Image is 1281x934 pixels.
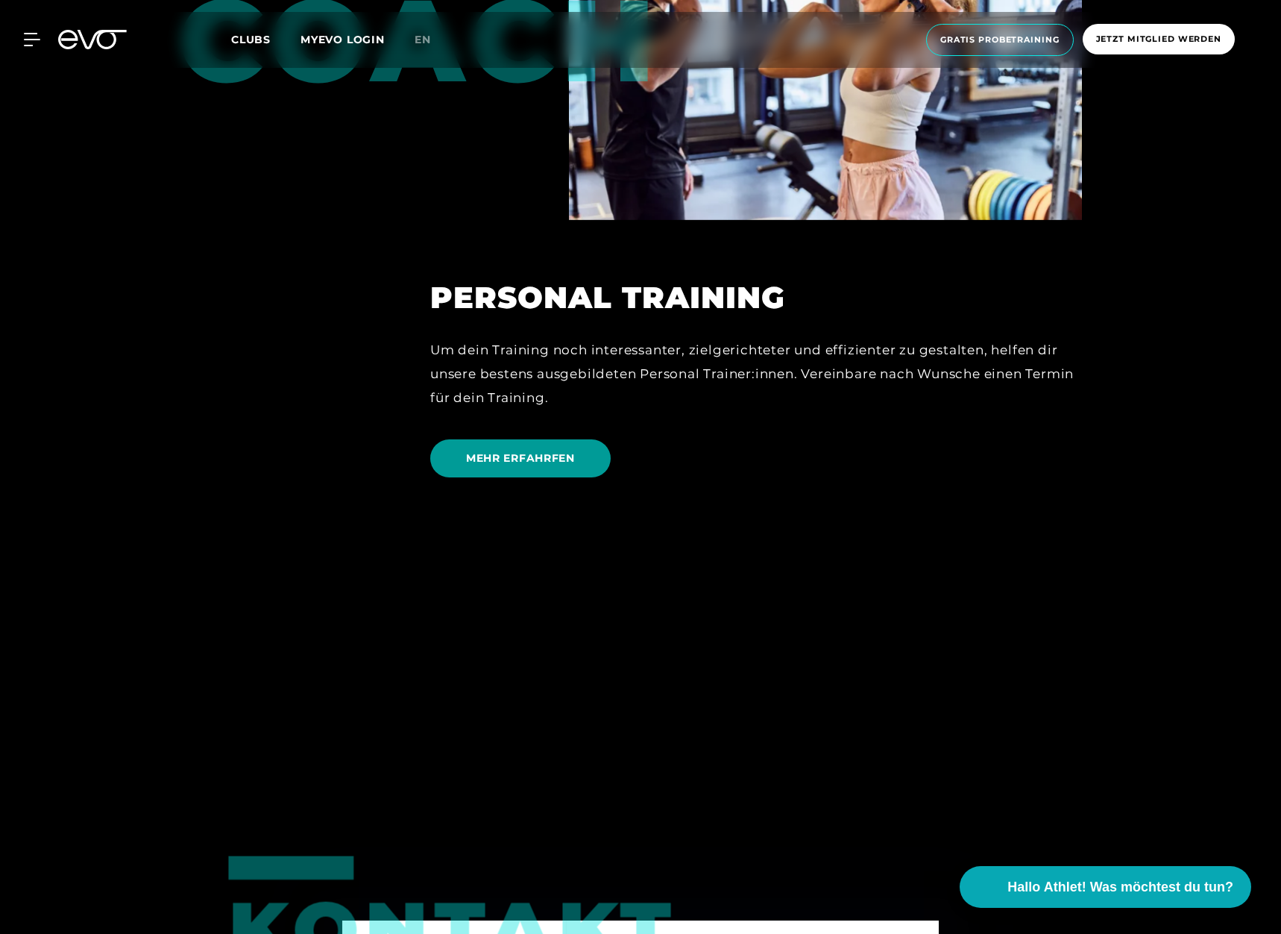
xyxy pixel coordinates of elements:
[415,31,449,48] a: en
[940,34,1060,46] span: Gratis Probetraining
[1078,24,1239,56] a: Jetzt Mitglied werden
[466,451,575,466] span: MEHR ERFAHRFEN
[922,24,1078,56] a: Gratis Probetraining
[415,33,431,46] span: en
[231,32,300,46] a: Clubs
[960,866,1251,908] button: Hallo Athlet! Was möchtest du tun?
[1096,33,1221,46] span: Jetzt Mitglied werden
[430,338,1082,410] div: Um dein Training noch interessanter, zielgerichteter und effizienter zu gestalten, helfen dir uns...
[430,428,617,489] a: MEHR ERFAHRFEN
[231,33,271,46] span: Clubs
[430,280,1082,316] h2: PERSONAL TRAINING
[300,33,385,46] a: MYEVO LOGIN
[1007,877,1233,897] span: Hallo Athlet! Was möchtest du tun?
